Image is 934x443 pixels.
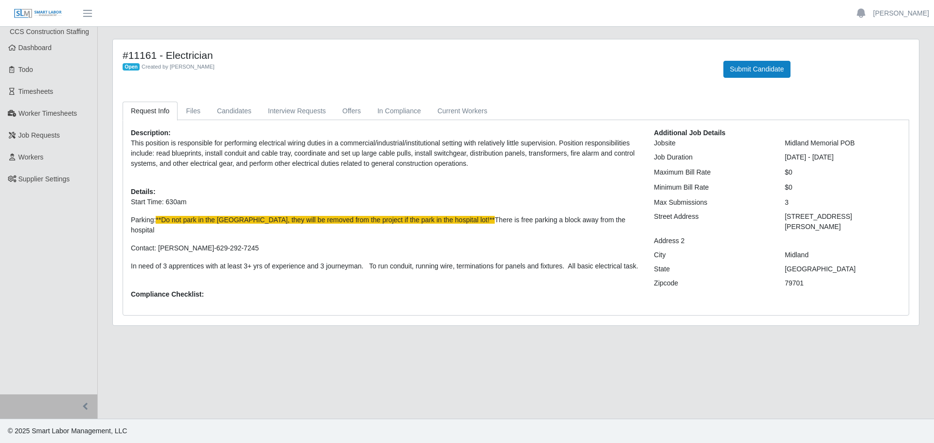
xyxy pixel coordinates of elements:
p: Contact: [PERSON_NAME]-629-292-7245 [131,243,639,253]
div: Zipcode [647,278,777,288]
a: Files [178,102,209,121]
span: Todo [18,66,33,73]
div: Max Submissions [647,197,777,208]
span: **Do not park in the [GEOGRAPHIC_DATA], they will be removed from the project if the park in the ... [156,216,495,224]
span: Supplier Settings [18,175,70,183]
span: Dashboard [18,44,52,52]
div: [GEOGRAPHIC_DATA] [777,264,908,274]
a: Current Workers [429,102,495,121]
div: 3 [777,197,908,208]
div: [STREET_ADDRESS][PERSON_NAME] [777,212,908,232]
p: This position is responsible for performing electrical wiring duties in a commercial/industrial/i... [131,138,639,169]
b: Compliance Checklist: [131,290,204,298]
span: © 2025 Smart Labor Management, LLC [8,427,127,435]
div: Maximum Bill Rate [647,167,777,177]
a: Offers [334,102,369,121]
div: Minimum Bill Rate [647,182,777,193]
div: Job Duration [647,152,777,162]
div: $0 [777,182,908,193]
span: CCS Construction Staffing [10,28,89,35]
span: Worker Timesheets [18,109,77,117]
div: Street Address [647,212,777,232]
span: Timesheets [18,88,54,95]
p: Start Time: 630am [131,197,639,207]
a: Request Info [123,102,178,121]
div: State [647,264,777,274]
span: Open [123,63,140,71]
div: Address 2 [647,236,777,246]
a: In Compliance [369,102,430,121]
h4: #11161 - Electrician [123,49,709,61]
b: Description: [131,129,171,137]
div: $0 [777,167,908,177]
span: Job Requests [18,131,60,139]
div: Midland Memorial POB [777,138,908,148]
button: Submit Candidate [723,61,790,78]
span: Created by [PERSON_NAME] [142,64,215,70]
b: Details: [131,188,156,195]
a: Candidates [209,102,260,121]
div: 79701 [777,278,908,288]
span: Workers [18,153,44,161]
div: Jobsite [647,138,777,148]
div: Midland [777,250,908,260]
div: City [647,250,777,260]
p: In need of 3 apprentices with at least 3+ yrs of experience and 3 journeyman. To run conduit, run... [131,261,639,271]
a: [PERSON_NAME] [873,8,929,18]
div: [DATE] - [DATE] [777,152,908,162]
b: Additional Job Details [654,129,725,137]
a: Interview Requests [260,102,334,121]
p: Parking: There is free parking a block away from the hospital [131,215,639,235]
img: SLM Logo [14,8,62,19]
